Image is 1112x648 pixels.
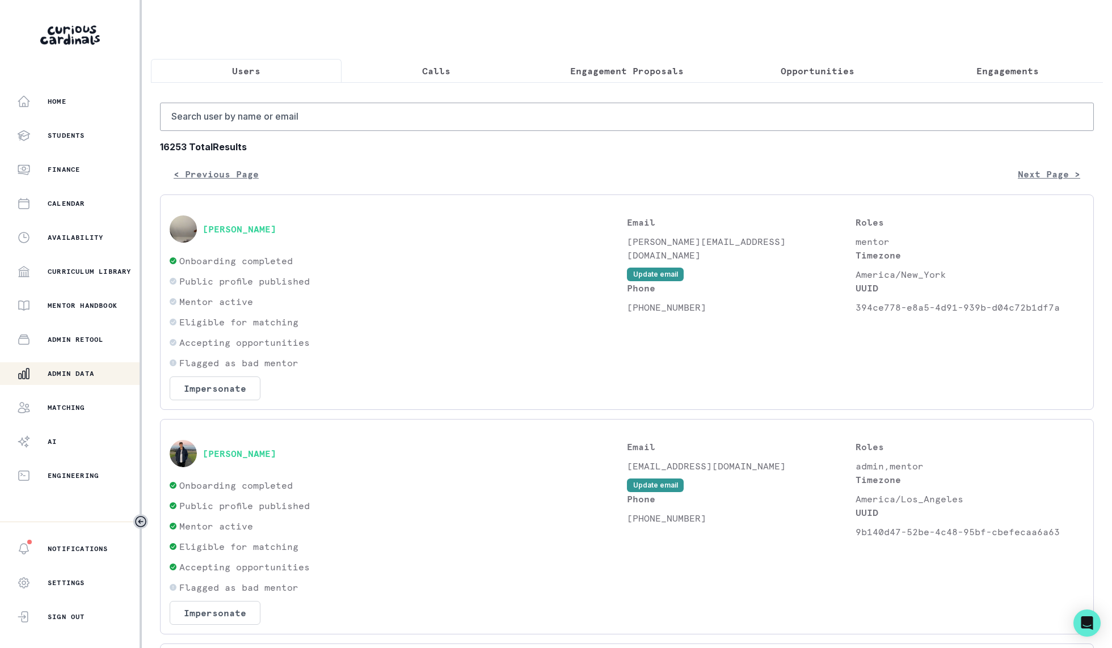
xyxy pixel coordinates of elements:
[627,300,856,314] p: [PHONE_NUMBER]
[976,64,1039,78] p: Engagements
[627,235,856,262] p: [PERSON_NAME][EMAIL_ADDRESS][DOMAIN_NAME]
[627,268,684,281] button: Update email
[179,560,310,574] p: Accepting opportunities
[48,165,80,174] p: Finance
[627,440,856,454] p: Email
[856,506,1084,519] p: UUID
[856,440,1084,454] p: Roles
[48,233,103,242] p: Availability
[856,248,1084,262] p: Timezone
[48,267,132,276] p: Curriculum Library
[48,301,117,310] p: Mentor Handbook
[179,254,293,268] p: Onboarding completed
[160,140,1094,154] b: 16253 Total Results
[856,215,1084,229] p: Roles
[48,544,108,553] p: Notifications
[179,478,293,492] p: Onboarding completed
[179,315,298,329] p: Eligible for matching
[179,295,253,308] p: Mentor active
[48,612,85,621] p: Sign Out
[48,403,85,412] p: Matching
[627,459,856,473] p: [EMAIL_ADDRESS][DOMAIN_NAME]
[170,601,260,625] button: Impersonate
[856,459,1084,473] p: admin,mentor
[48,335,103,344] p: Admin Retool
[203,223,276,235] button: [PERSON_NAME]
[48,199,85,208] p: Calendar
[856,300,1084,314] p: 394ce778-e8a5-4d91-939b-d04c72b1df7a
[856,473,1084,486] p: Timezone
[422,64,450,78] p: Calls
[48,131,85,140] p: Students
[856,268,1084,281] p: America/New_York
[48,471,99,480] p: Engineering
[856,492,1084,506] p: America/Los_Angeles
[170,376,260,400] button: Impersonate
[179,540,298,553] p: Eligible for matching
[48,437,57,446] p: AI
[48,97,66,106] p: Home
[627,281,856,295] p: Phone
[179,519,253,533] p: Mentor active
[203,448,276,459] button: [PERSON_NAME]
[179,581,298,594] p: Flagged as bad mentor
[232,64,260,78] p: Users
[627,511,856,525] p: [PHONE_NUMBER]
[179,499,310,513] p: Public profile published
[627,215,856,229] p: Email
[160,163,272,185] button: < Previous Page
[133,514,148,529] button: Toggle sidebar
[856,281,1084,295] p: UUID
[627,478,684,492] button: Update email
[48,578,85,587] p: Settings
[48,369,94,378] p: Admin Data
[570,64,684,78] p: Engagement Proposals
[1004,163,1094,185] button: Next Page >
[179,356,298,370] p: Flagged as bad mentor
[856,525,1084,539] p: 9b140d47-52be-4c48-95bf-cbefecaa6a63
[179,336,310,349] p: Accepting opportunities
[1073,609,1101,637] div: Open Intercom Messenger
[781,64,854,78] p: Opportunities
[627,492,856,506] p: Phone
[179,274,310,288] p: Public profile published
[40,26,100,45] img: Curious Cardinals Logo
[856,235,1084,248] p: mentor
